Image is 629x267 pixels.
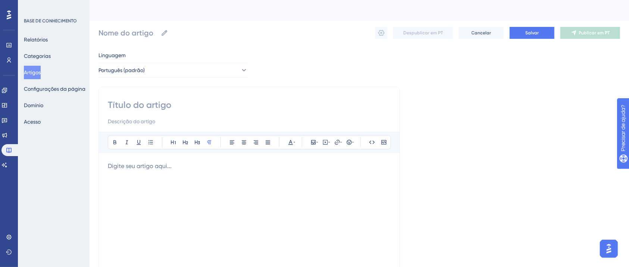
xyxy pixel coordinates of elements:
button: Acesso [24,115,41,128]
font: Cancelar [472,30,491,35]
button: Relatórios [24,33,48,46]
iframe: Iniciador do Assistente de IA do UserGuiding [598,237,620,260]
button: Cancelar [459,27,504,39]
button: Despublicar em PT [393,27,453,39]
input: Descrição do artigo [108,117,391,126]
button: Artigos [24,66,41,79]
button: Domínio [24,99,43,112]
font: Despublicar em PT [403,30,443,35]
button: Categorias [24,49,51,63]
input: Título do artigo [108,99,391,111]
button: Português (padrão) [98,63,248,78]
font: Linguagem [98,52,126,58]
font: Precisar de ajuda? [18,3,64,9]
font: Domínio [24,102,43,108]
font: Publicar em PT [579,30,610,35]
font: Acesso [24,119,41,125]
font: Categorias [24,53,51,59]
font: Artigos [24,69,41,75]
font: Relatórios [24,37,48,43]
input: Nome do artigo [98,28,158,38]
font: BASE DE CONHECIMENTO [24,18,77,24]
button: Configurações da página [24,82,85,96]
font: Salvar [525,30,539,35]
button: Publicar em PT [560,27,620,39]
font: Configurações da página [24,86,85,92]
font: Português (padrão) [98,67,145,73]
button: Salvar [510,27,554,39]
